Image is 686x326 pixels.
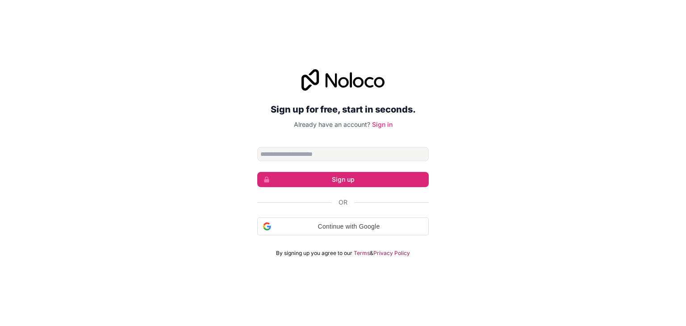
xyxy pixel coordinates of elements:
[275,222,423,231] span: Continue with Google
[372,121,393,128] a: Sign in
[257,172,429,187] button: Sign up
[257,147,429,161] input: Email address
[339,198,347,207] span: Or
[294,121,370,128] span: Already have an account?
[373,250,410,257] a: Privacy Policy
[370,250,373,257] span: &
[276,250,352,257] span: By signing up you agree to our
[354,250,370,257] a: Terms
[257,101,429,117] h2: Sign up for free, start in seconds.
[257,217,429,235] div: Continue with Google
